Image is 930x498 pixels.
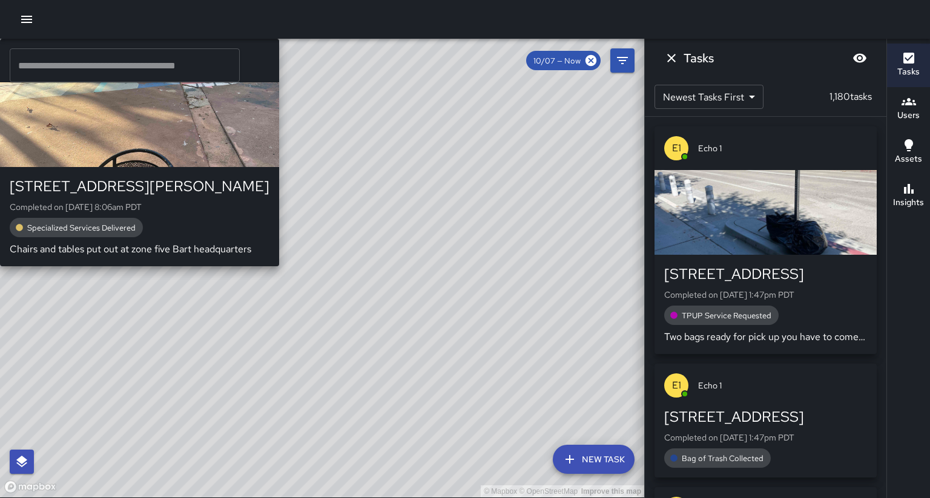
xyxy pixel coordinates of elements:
div: [STREET_ADDRESS] [664,407,867,427]
div: Newest Tasks First [655,85,763,109]
div: [STREET_ADDRESS][PERSON_NAME] [10,177,269,196]
button: Insights [887,174,930,218]
button: Assets [887,131,930,174]
button: Dismiss [659,46,684,70]
span: Echo 1 [698,379,867,392]
button: Users [887,87,930,131]
span: Echo 1 [698,142,867,154]
span: TPUP Service Requested [674,310,779,321]
h6: Tasks [684,48,714,68]
button: E1Echo 1[STREET_ADDRESS]Completed on [DATE] 1:47pm PDTTPUP Service RequestedTwo bags ready for pi... [655,126,877,354]
p: E1 [672,378,681,393]
p: Two bags ready for pick up you have to come from 26 and [PERSON_NAME] going towards [PERSON_NAME]... [664,330,867,344]
p: E1 [672,141,681,156]
button: E1Echo 1[STREET_ADDRESS]Completed on [DATE] 1:47pm PDTBag of Trash Collected [655,364,877,477]
p: Completed on [DATE] 1:47pm PDT [664,431,867,444]
div: [STREET_ADDRESS] [664,264,867,284]
span: Specialized Services Delivered [20,223,143,233]
h6: Assets [895,152,922,166]
p: 1,180 tasks [825,90,877,104]
button: Filters [610,48,635,73]
h6: Insights [893,196,924,209]
h6: Users [897,109,920,122]
button: Blur [848,46,872,70]
p: Completed on [DATE] 8:06am PDT [10,201,269,213]
span: 10/07 — Now [526,56,588,66]
button: Tasks [887,44,930,87]
h6: Tasks [897,65,920,79]
p: Chairs and tables put out at zone five Bart headquarters [10,242,269,257]
p: Completed on [DATE] 1:47pm PDT [664,289,867,301]
div: 10/07 — Now [526,51,601,70]
span: Bag of Trash Collected [674,453,771,464]
button: New Task [553,445,635,474]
